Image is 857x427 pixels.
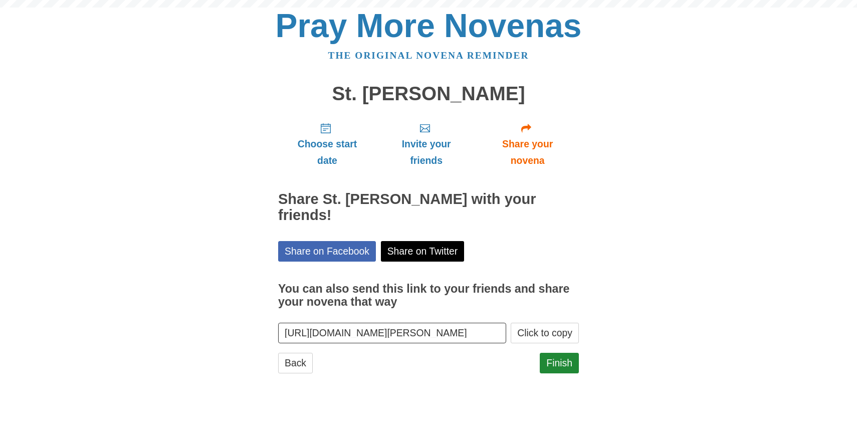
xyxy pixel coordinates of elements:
a: Invite your friends [376,114,476,174]
a: Pray More Novenas [276,7,582,44]
span: Choose start date [288,136,366,169]
a: Finish [540,353,579,373]
span: Invite your friends [386,136,466,169]
h1: St. [PERSON_NAME] [278,83,579,105]
a: Share on Facebook [278,241,376,262]
a: The original novena reminder [328,50,529,61]
h3: You can also send this link to your friends and share your novena that way [278,283,579,308]
button: Click to copy [511,323,579,343]
a: Share on Twitter [381,241,465,262]
h2: Share St. [PERSON_NAME] with your friends! [278,191,579,224]
span: Share your novena [486,136,569,169]
a: Back [278,353,313,373]
a: Share your novena [476,114,579,174]
a: Choose start date [278,114,376,174]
